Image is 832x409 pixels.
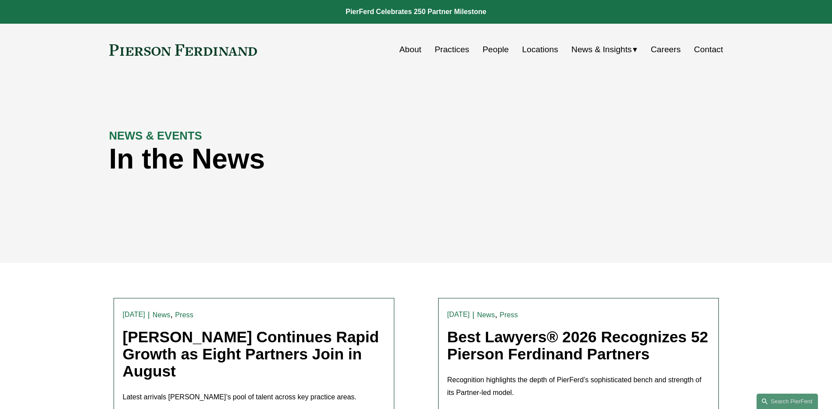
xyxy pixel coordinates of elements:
[522,41,558,58] a: Locations
[109,143,570,175] h1: In the News
[109,129,202,142] strong: NEWS & EVENTS
[447,311,470,318] time: [DATE]
[571,42,632,57] span: News & Insights
[500,311,518,319] a: Press
[170,310,172,319] span: ,
[435,41,469,58] a: Practices
[694,41,723,58] a: Contact
[175,311,193,319] a: Press
[153,311,171,319] a: News
[482,41,509,58] a: People
[571,41,638,58] a: folder dropdown
[477,311,495,319] a: News
[123,328,379,379] a: [PERSON_NAME] Continues Rapid Growth as Eight Partners Join in August
[495,310,497,319] span: ,
[123,311,145,318] time: [DATE]
[447,374,710,399] p: Recognition highlights the depth of PierFerd’s sophisticated bench and strength of its Partner-le...
[123,391,385,404] p: Latest arrivals [PERSON_NAME]’s pool of talent across key practice areas.
[651,41,681,58] a: Careers
[757,394,818,409] a: Search this site
[400,41,421,58] a: About
[447,328,708,362] a: Best Lawyers® 2026 Recognizes 52 Pierson Ferdinand Partners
